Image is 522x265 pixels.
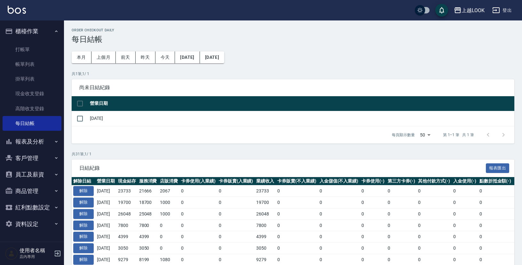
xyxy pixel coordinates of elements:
[217,197,255,208] td: 0
[3,57,61,72] a: 帳單列表
[88,111,514,126] td: [DATE]
[416,185,452,197] td: 0
[116,197,138,208] td: 19700
[88,96,514,111] th: 營業日期
[318,177,360,185] th: 入金儲值(不入業績)
[478,185,513,197] td: 0
[3,150,61,167] button: 客戶管理
[179,208,217,220] td: 0
[158,231,179,243] td: 0
[416,208,452,220] td: 0
[443,132,474,138] p: 第 1–1 筆 共 1 筆
[318,243,360,254] td: 0
[217,231,255,243] td: 0
[386,208,417,220] td: 0
[360,208,386,220] td: 0
[255,231,276,243] td: 4399
[360,220,386,231] td: 0
[138,243,159,254] td: 3050
[360,243,386,254] td: 0
[91,51,116,63] button: 上個月
[116,220,138,231] td: 7800
[158,197,179,208] td: 1000
[95,231,116,243] td: [DATE]
[116,231,138,243] td: 4399
[95,197,116,208] td: [DATE]
[276,208,318,220] td: 0
[3,42,61,57] a: 打帳單
[276,197,318,208] td: 0
[179,185,217,197] td: 0
[73,232,94,242] button: 解除
[179,220,217,231] td: 0
[138,231,159,243] td: 4399
[158,220,179,231] td: 0
[72,71,514,77] p: 共 1 筆, 1 / 1
[72,51,91,63] button: 本月
[95,177,116,185] th: 營業日期
[386,243,417,254] td: 0
[276,185,318,197] td: 0
[72,151,514,157] p: 共 31 筆, 1 / 1
[276,220,318,231] td: 0
[79,165,486,171] span: 日結紀錄
[360,197,386,208] td: 0
[95,220,116,231] td: [DATE]
[478,177,513,185] th: 點數折抵金額(-)
[276,243,318,254] td: 0
[318,208,360,220] td: 0
[200,51,224,63] button: [DATE]
[276,231,318,243] td: 0
[478,208,513,220] td: 0
[179,197,217,208] td: 0
[158,208,179,220] td: 1000
[386,231,417,243] td: 0
[95,185,116,197] td: [DATE]
[386,220,417,231] td: 0
[3,116,61,131] a: 每日結帳
[478,197,513,208] td: 0
[138,177,159,185] th: 服務消費
[386,197,417,208] td: 0
[179,243,217,254] td: 0
[417,126,433,144] div: 50
[392,132,415,138] p: 每頁顯示數量
[73,186,94,196] button: 解除
[416,231,452,243] td: 0
[73,209,94,219] button: 解除
[452,177,478,185] th: 入金使用(-)
[217,185,255,197] td: 0
[217,243,255,254] td: 0
[3,72,61,86] a: 掛單列表
[416,197,452,208] td: 0
[3,199,61,216] button: 紅利點數設定
[175,51,200,63] button: [DATE]
[3,101,61,116] a: 高階收支登錄
[255,243,276,254] td: 3050
[3,216,61,232] button: 資料設定
[486,163,510,173] button: 報表匯出
[116,177,138,185] th: 現金結存
[72,28,514,32] h2: Order checkout daily
[478,243,513,254] td: 0
[360,185,386,197] td: 0
[255,185,276,197] td: 23733
[318,231,360,243] td: 0
[116,51,136,63] button: 前天
[255,177,276,185] th: 業績收入
[217,208,255,220] td: 0
[95,208,116,220] td: [DATE]
[72,177,95,185] th: 解除日結
[416,177,452,185] th: 其他付款方式(-)
[452,208,478,220] td: 0
[73,221,94,230] button: 解除
[255,197,276,208] td: 19700
[360,231,386,243] td: 0
[116,208,138,220] td: 26048
[318,220,360,231] td: 0
[136,51,155,63] button: 昨天
[79,84,507,91] span: 尚未日結紀錄
[20,254,52,260] p: 店內專用
[452,185,478,197] td: 0
[3,133,61,150] button: 報表及分析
